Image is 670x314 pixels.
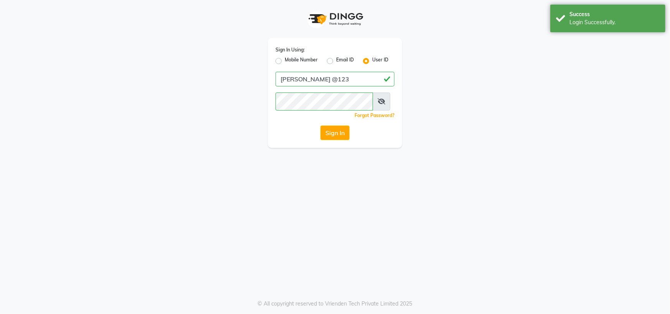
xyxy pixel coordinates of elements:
label: Sign In Using: [276,46,305,53]
div: Success [569,10,660,18]
label: Email ID [336,56,354,66]
label: Mobile Number [285,56,318,66]
img: logo1.svg [304,8,366,30]
input: Username [276,72,394,86]
div: Login Successfully. [569,18,660,26]
input: Username [276,93,373,111]
label: User ID [372,56,388,66]
button: Sign In [320,126,350,140]
a: Forgot Password? [355,112,394,118]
